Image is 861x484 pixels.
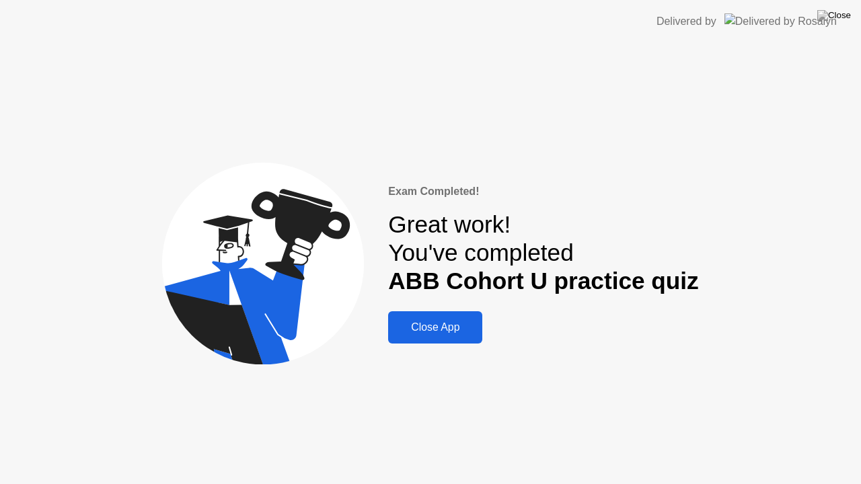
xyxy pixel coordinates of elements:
[392,321,478,333] div: Close App
[388,184,698,200] div: Exam Completed!
[388,268,698,294] b: ABB Cohort U practice quiz
[657,13,716,30] div: Delivered by
[724,13,837,29] img: Delivered by Rosalyn
[388,311,482,344] button: Close App
[817,10,851,21] img: Close
[388,210,698,296] div: Great work! You've completed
